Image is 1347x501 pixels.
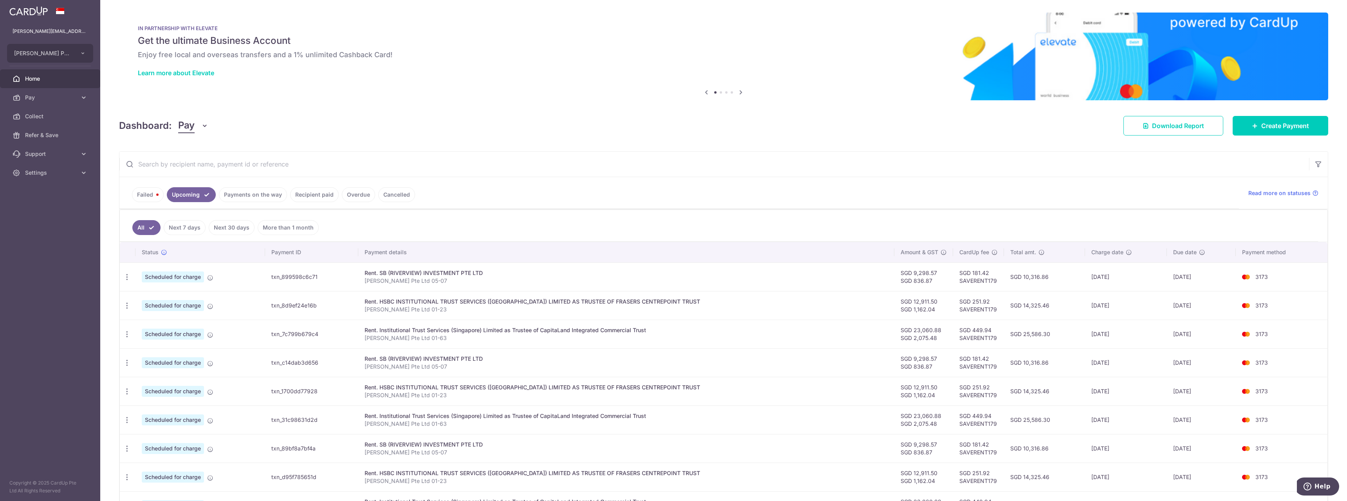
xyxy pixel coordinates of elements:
[365,326,888,334] div: Rent. Institutional Trust Services (Singapore) Limited as Trustee of CapitaLand Integrated Commer...
[138,69,214,77] a: Learn more about Elevate
[959,248,989,256] span: CardUp fee
[365,277,888,285] p: [PERSON_NAME] Pte Ltd 05-07
[178,118,208,133] button: Pay
[258,220,319,235] a: More than 1 month
[1167,405,1236,434] td: [DATE]
[953,320,1004,348] td: SGD 449.94 SAVERENT179
[1238,444,1254,453] img: Bank Card
[1238,301,1254,310] img: Bank Card
[1004,434,1085,463] td: SGD 10,316.86
[265,262,358,291] td: txn_899598c6c71
[1004,320,1085,348] td: SGD 25,586.30
[290,187,339,202] a: Recipient paid
[142,271,204,282] span: Scheduled for charge
[365,363,888,371] p: [PERSON_NAME] Pte Ltd 05-07
[142,414,204,425] span: Scheduled for charge
[1085,320,1167,348] td: [DATE]
[365,469,888,477] div: Rent. HSBC INSTITUTIONAL TRUST SERVICES ([GEOGRAPHIC_DATA]) LIMITED AS TRUSTEE OF FRASERS CENTREP...
[1004,377,1085,405] td: SGD 14,325.46
[365,306,888,313] p: [PERSON_NAME] Pte Ltd 01-23
[265,434,358,463] td: txn_89bf8a7bf4a
[25,150,77,158] span: Support
[132,220,161,235] a: All
[1167,291,1236,320] td: [DATE]
[13,27,88,35] p: [PERSON_NAME][EMAIL_ADDRESS][DOMAIN_NAME]
[1091,248,1123,256] span: Charge date
[365,334,888,342] p: [PERSON_NAME] Pte Ltd 01-63
[1173,248,1197,256] span: Due date
[1010,248,1036,256] span: Total amt.
[265,320,358,348] td: txn_7c799b679c4
[138,25,1309,31] p: IN PARTNERSHIP WITH ELEVATE
[365,298,888,306] div: Rent. HSBC INSTITUTIONAL TRUST SERVICES ([GEOGRAPHIC_DATA]) LIMITED AS TRUSTEE OF FRASERS CENTREP...
[265,377,358,405] td: txn_1700dd77928
[894,320,953,348] td: SGD 23,060.88 SGD 2,075.48
[365,449,888,456] p: [PERSON_NAME] Pte Ltd 05-07
[1255,273,1268,280] span: 3173
[25,94,77,101] span: Pay
[953,434,1004,463] td: SGD 181.42 SAVERENT179
[953,463,1004,491] td: SGD 251.92 SAVERENT179
[1004,405,1085,434] td: SGD 25,586.30
[378,187,415,202] a: Cancelled
[1255,445,1268,452] span: 3173
[1085,463,1167,491] td: [DATE]
[953,348,1004,377] td: SGD 181.42 SAVERENT179
[1261,121,1309,130] span: Create Payment
[1236,242,1327,262] th: Payment method
[1255,474,1268,480] span: 3173
[953,377,1004,405] td: SGD 251.92 SAVERENT179
[265,405,358,434] td: txn_31c98631d2d
[358,242,895,262] th: Payment details
[219,187,287,202] a: Payments on the way
[1085,377,1167,405] td: [DATE]
[138,34,1309,47] h5: Get the ultimate Business Account
[1004,291,1085,320] td: SGD 14,325.46
[132,187,164,202] a: Failed
[25,169,77,177] span: Settings
[1167,434,1236,463] td: [DATE]
[1123,116,1223,136] a: Download Report
[1248,189,1318,197] a: Read more on statuses
[1238,472,1254,482] img: Bank Card
[1248,189,1311,197] span: Read more on statuses
[894,463,953,491] td: SGD 12,911.50 SGD 1,162.04
[1238,387,1254,396] img: Bank Card
[265,242,358,262] th: Payment ID
[953,291,1004,320] td: SGD 251.92 SAVERENT179
[142,443,204,454] span: Scheduled for charge
[25,75,77,83] span: Home
[119,13,1328,100] img: Renovation banner
[142,300,204,311] span: Scheduled for charge
[1255,302,1268,309] span: 3173
[953,405,1004,434] td: SGD 449.94 SAVERENT179
[1255,331,1268,337] span: 3173
[1085,434,1167,463] td: [DATE]
[142,472,204,483] span: Scheduled for charge
[142,357,204,368] span: Scheduled for charge
[1238,272,1254,282] img: Bank Card
[1004,262,1085,291] td: SGD 10,316.86
[342,187,375,202] a: Overdue
[1004,463,1085,491] td: SGD 14,325.46
[894,377,953,405] td: SGD 12,911.50 SGD 1,162.04
[365,420,888,428] p: [PERSON_NAME] Pte Ltd 01-63
[1255,388,1268,394] span: 3173
[1167,377,1236,405] td: [DATE]
[365,441,888,449] div: Rent. SB (RIVERVIEW) INVESTMENT PTE LTD
[1297,477,1339,497] iframe: Opens a widget where you can find more information
[365,477,888,485] p: [PERSON_NAME] Pte Ltd 01-23
[265,291,358,320] td: txn_8d9ef24e16b
[119,119,172,133] h4: Dashboard:
[142,248,159,256] span: Status
[138,50,1309,60] h6: Enjoy free local and overseas transfers and a 1% unlimited Cashback Card!
[894,291,953,320] td: SGD 12,911.50 SGD 1,162.04
[1085,348,1167,377] td: [DATE]
[14,49,72,57] span: [PERSON_NAME] PTE. LTD.
[894,262,953,291] td: SGD 9,298.57 SGD 836.87
[1167,463,1236,491] td: [DATE]
[178,118,195,133] span: Pay
[7,44,93,63] button: [PERSON_NAME] PTE. LTD.
[209,220,255,235] a: Next 30 days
